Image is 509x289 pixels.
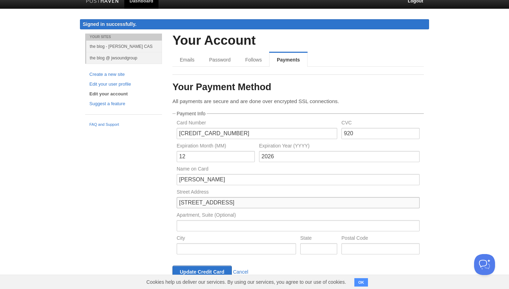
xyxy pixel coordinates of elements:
a: Password [202,53,238,67]
span: Cookies help us deliver our services. By using our services, you agree to our use of cookies. [139,275,353,289]
a: Cancel [233,269,248,275]
h3: Your Payment Method [172,82,424,93]
a: Suggest a feature [89,100,158,108]
input: Update Credit Card [172,266,232,279]
label: State [300,236,337,242]
label: Card Number [177,120,337,127]
label: Expiration Year (YYYY) [259,143,420,150]
a: the blog - [PERSON_NAME] CAS [86,41,162,52]
a: FAQ and Support [89,122,158,128]
label: Name on Card [177,166,420,173]
label: City [177,236,296,242]
legend: Payment Info [176,111,207,116]
a: Emails [172,53,202,67]
a: Follows [238,53,269,67]
label: Street Address [177,189,420,196]
p: All payments are secure and are done over encrypted SSL connections. [172,97,424,105]
label: CVC [341,120,420,127]
h2: Your Account [172,34,424,48]
label: Apartment, Suite (Optional) [177,212,420,219]
a: the blog @ jwsoundgroup [86,52,162,64]
div: Signed in successfully. [80,19,429,29]
label: Expiration Month (MM) [177,143,255,150]
a: Create a new site [89,71,158,78]
a: Payments [269,53,308,67]
a: Edit your account [89,91,158,98]
button: OK [354,278,368,287]
a: Edit your user profile [89,81,158,88]
label: Postal Code [341,236,420,242]
iframe: Help Scout Beacon - Open [474,254,495,275]
li: Your Sites [85,34,162,41]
